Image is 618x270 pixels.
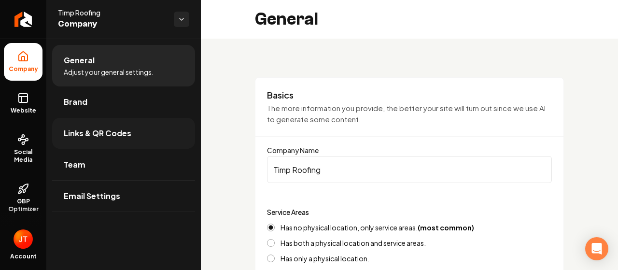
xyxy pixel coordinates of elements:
span: Company [58,17,166,31]
span: Company [5,65,42,73]
label: Has only a physical location. [281,255,369,262]
strong: (most common) [418,223,474,232]
label: Service Areas [267,208,309,216]
span: Links & QR Codes [64,128,131,139]
span: GBP Optimizer [4,198,42,213]
span: Timp Roofing [58,8,166,17]
a: Links & QR Codes [52,118,195,149]
h2: General [255,10,318,29]
img: Rebolt Logo [14,12,32,27]
input: Company Name [267,156,552,183]
label: Company Name [267,146,319,155]
a: Social Media [4,126,42,171]
span: Email Settings [64,190,120,202]
a: Website [4,85,42,122]
label: Has no physical location, only service areas. [281,224,474,231]
h3: Basics [267,89,552,101]
p: The more information you provide, the better your site will turn out since we use AI to generate ... [267,103,552,125]
img: Josh Tuatianu [14,229,33,249]
span: Adjust your general settings. [64,67,154,77]
div: Open Intercom Messenger [585,237,608,260]
span: General [64,55,95,66]
span: Team [64,159,85,171]
span: Website [7,107,40,114]
span: Social Media [4,148,42,164]
label: Has both a physical location and service areas. [281,240,426,246]
a: Team [52,149,195,180]
a: Email Settings [52,181,195,212]
span: Brand [64,96,87,108]
button: Open user button [14,229,33,249]
a: GBP Optimizer [4,175,42,221]
span: Account [10,253,37,260]
a: Brand [52,86,195,117]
